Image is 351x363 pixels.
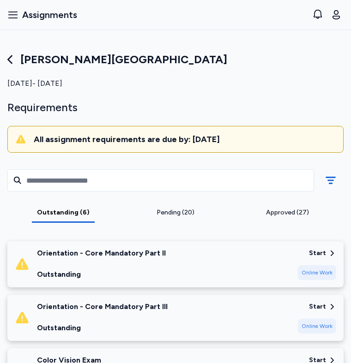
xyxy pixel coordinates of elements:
[37,302,168,311] div: Orientation - Core Mandatory Part III
[123,208,228,217] div: Pending (20)
[7,100,344,115] div: Requirements
[37,269,166,280] div: Outstanding
[4,5,81,25] button: Assignments
[309,249,326,258] div: Start
[34,134,336,145] div: All assignment requirements are due by: [DATE]
[37,249,166,258] div: Orientation - Core Mandatory Part II
[309,302,326,311] div: Start
[7,78,344,89] div: [DATE] - [DATE]
[37,322,168,333] div: Outstanding
[298,319,336,333] div: Online Work
[22,8,77,21] span: Assignments
[235,208,340,217] div: Approved (27)
[298,265,336,280] div: Online Work
[7,52,344,67] div: [PERSON_NAME][GEOGRAPHIC_DATA]
[11,208,116,217] div: Outstanding (6)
